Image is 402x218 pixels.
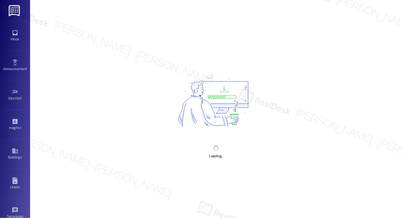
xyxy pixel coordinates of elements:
[27,66,28,70] span: •
[21,125,22,129] span: •
[23,213,24,218] span: •
[3,28,27,44] a: Inbox
[22,95,23,100] span: •
[9,5,21,16] img: ResiDesk Logo
[3,116,27,133] a: Insights •
[3,87,27,103] a: Site Visit •
[209,153,223,159] div: Loading...
[3,146,27,162] a: Buildings
[3,176,27,192] a: Leads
